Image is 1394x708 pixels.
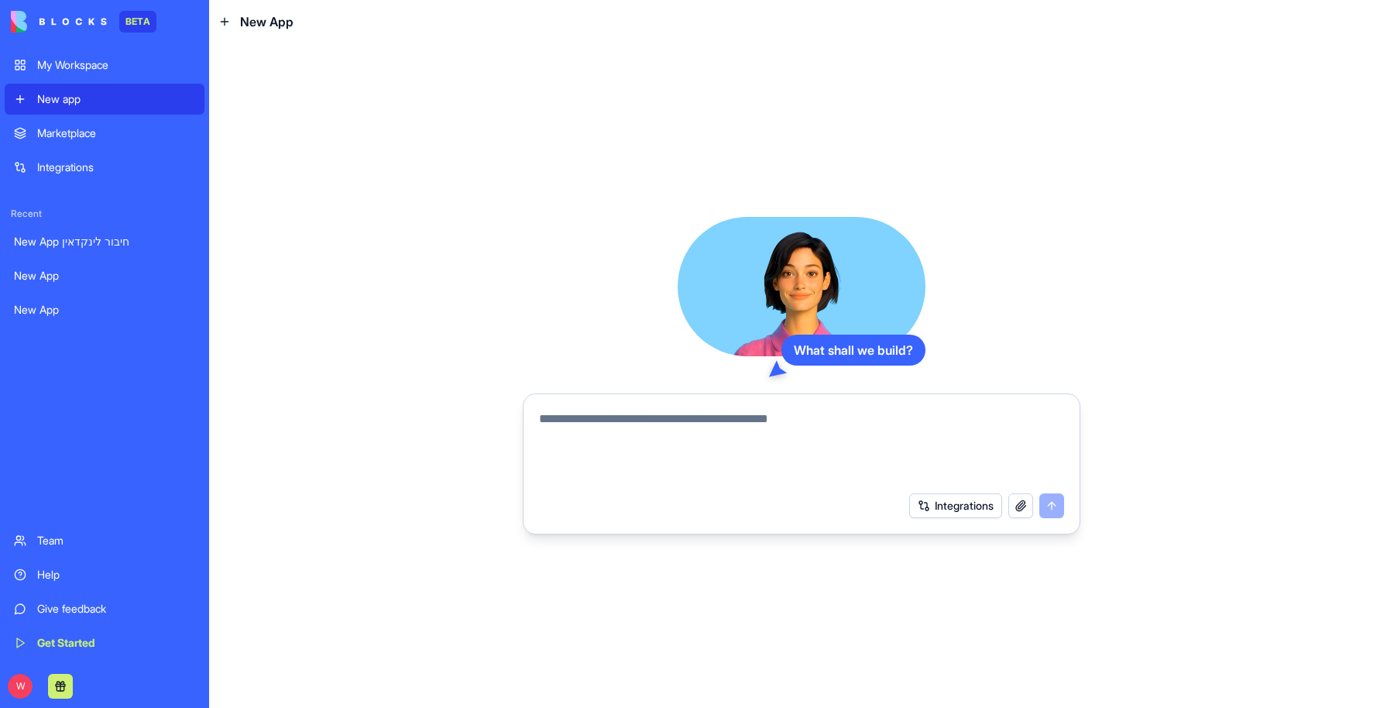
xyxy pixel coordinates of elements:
a: Team [5,525,204,556]
a: BETA [11,11,156,33]
span: New App [240,12,294,31]
a: Get Started [5,627,204,658]
a: New App [5,294,204,325]
span: W [8,674,33,699]
div: New App [14,268,195,284]
span: Recent [5,208,204,220]
a: New App [5,260,204,291]
div: My Workspace [37,57,195,73]
a: Integrations [5,152,204,183]
div: Integrations [37,160,195,175]
a: New app [5,84,204,115]
a: New App חיבור לינקדאין [5,226,204,257]
div: Marketplace [37,125,195,141]
img: logo [11,11,107,33]
div: Give feedback [37,601,195,617]
a: Give feedback [5,593,204,624]
a: Help [5,559,204,590]
div: New App חיבור לינקדאין [14,234,195,249]
div: Team [37,533,195,548]
button: Integrations [909,493,1002,518]
div: New App [14,302,195,318]
div: Help [37,567,195,583]
div: What shall we build? [781,335,925,366]
div: Get Started [37,635,195,651]
a: Marketplace [5,118,204,149]
div: New app [37,91,195,107]
a: My Workspace [5,50,204,81]
div: BETA [119,11,156,33]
